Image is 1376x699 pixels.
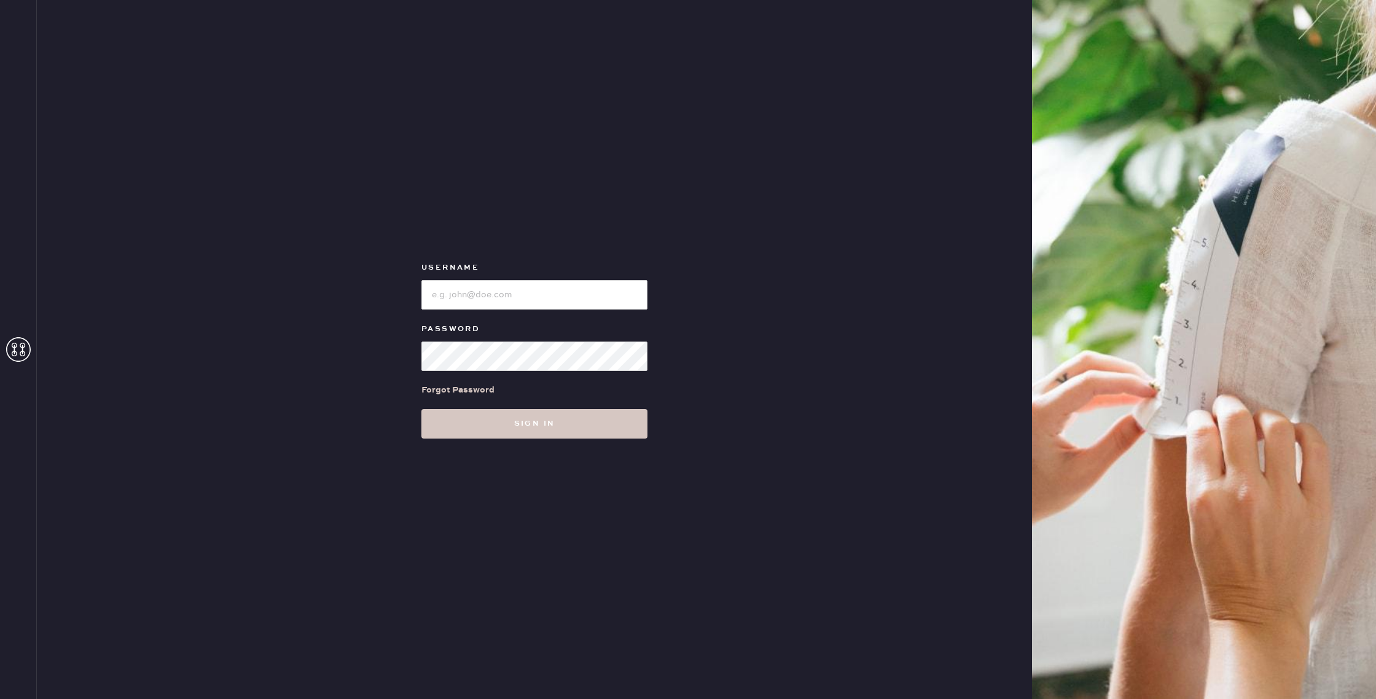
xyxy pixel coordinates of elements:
[421,260,647,275] label: Username
[421,371,495,409] a: Forgot Password
[421,409,647,439] button: Sign in
[421,322,647,337] label: Password
[421,383,495,397] div: Forgot Password
[421,280,647,310] input: e.g. john@doe.com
